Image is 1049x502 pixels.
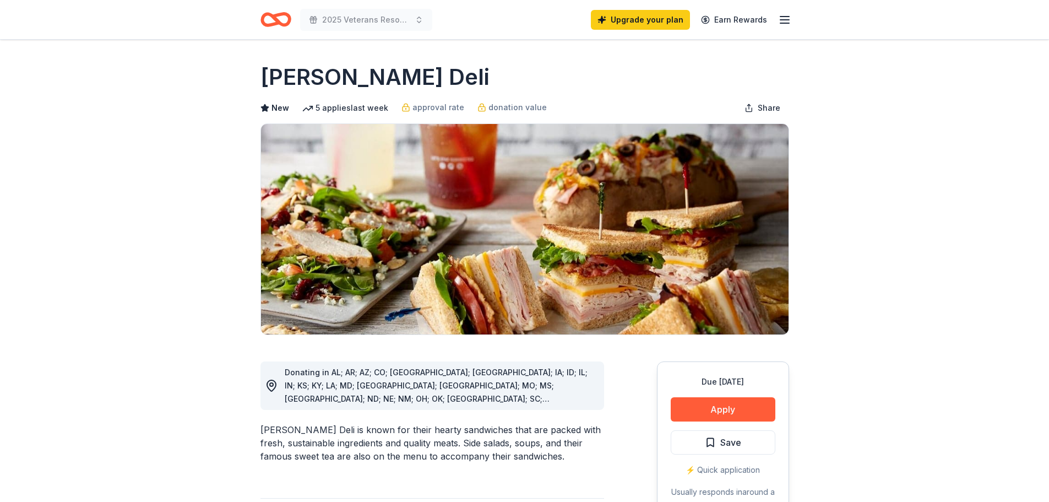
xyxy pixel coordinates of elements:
span: Donating in AL; AR; AZ; CO; [GEOGRAPHIC_DATA]; [GEOGRAPHIC_DATA]; IA; ID; IL; IN; KS; KY; LA; MD;... [285,368,588,417]
div: [PERSON_NAME] Deli is known for their hearty sandwiches that are packed with fresh, sustainable i... [260,423,604,463]
span: New [271,101,289,115]
a: donation value [477,101,547,114]
span: approval rate [412,101,464,114]
button: Save [671,430,775,455]
span: donation value [488,101,547,114]
a: approval rate [401,101,464,114]
span: Save [720,435,741,450]
button: Apply [671,397,775,422]
div: ⚡️ Quick application [671,463,775,477]
span: Share [758,101,780,115]
img: Image for McAlister's Deli [261,124,789,334]
div: 5 applies last week [302,101,388,115]
a: Home [260,7,291,33]
div: Due [DATE] [671,375,775,388]
a: Earn Rewards [694,10,774,30]
span: 2025 Veterans Resource Fair - Stand Down Event [322,13,410,26]
a: Upgrade your plan [591,10,690,30]
button: 2025 Veterans Resource Fair - Stand Down Event [300,9,432,31]
h1: [PERSON_NAME] Deli [260,62,490,93]
button: Share [736,97,789,119]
